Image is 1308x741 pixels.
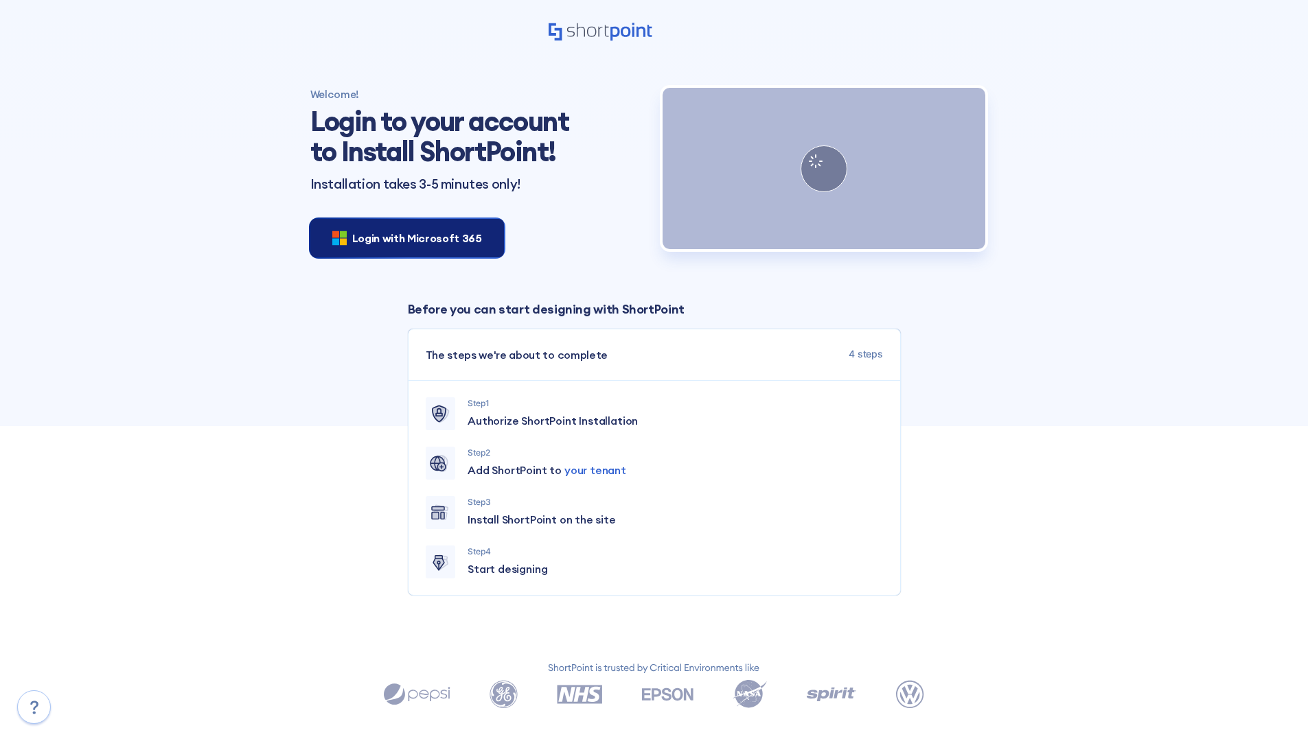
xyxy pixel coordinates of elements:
[468,462,626,478] span: Add ShortPoint to
[310,219,504,257] button: Login with Microsoft 365
[468,511,616,528] span: Install ShortPoint on the site
[426,346,608,363] span: The steps we're about to complete
[408,300,901,318] p: Before you can start designing with ShortPoint
[468,545,882,558] p: Step 4
[310,88,646,101] h4: Welcome!
[468,397,882,410] p: Step 1
[468,561,547,577] span: Start designing
[310,177,646,191] p: Installation takes 3-5 minutes only!
[468,447,882,459] p: Step 2
[1239,675,1308,741] iframe: Chat Widget
[849,346,882,363] span: 4 steps
[468,496,882,508] p: Step 3
[564,463,626,477] span: your tenant
[468,412,638,429] span: Authorize ShortPoint Installation
[310,106,578,167] h1: Login to your account to Install ShortPoint!
[352,230,482,246] span: Login with Microsoft 365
